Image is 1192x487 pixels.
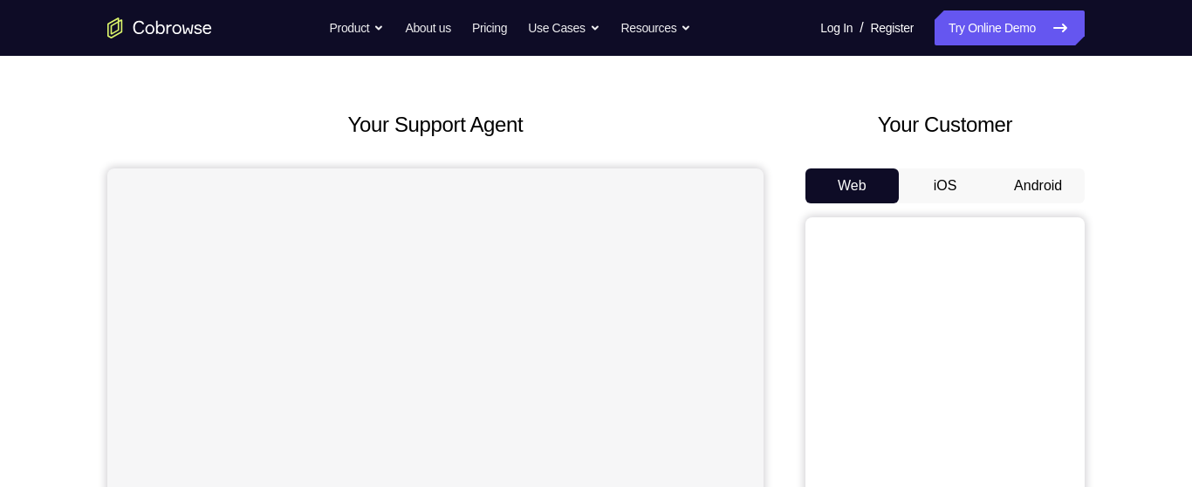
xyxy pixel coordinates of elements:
[991,168,1085,203] button: Android
[860,17,863,38] span: /
[805,109,1085,141] h2: Your Customer
[805,168,899,203] button: Web
[472,10,507,45] a: Pricing
[871,10,914,45] a: Register
[107,109,764,141] h2: Your Support Agent
[107,17,212,38] a: Go to the home page
[405,10,450,45] a: About us
[820,10,853,45] a: Log In
[935,10,1085,45] a: Try Online Demo
[330,10,385,45] button: Product
[528,10,599,45] button: Use Cases
[899,168,992,203] button: iOS
[621,10,692,45] button: Resources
